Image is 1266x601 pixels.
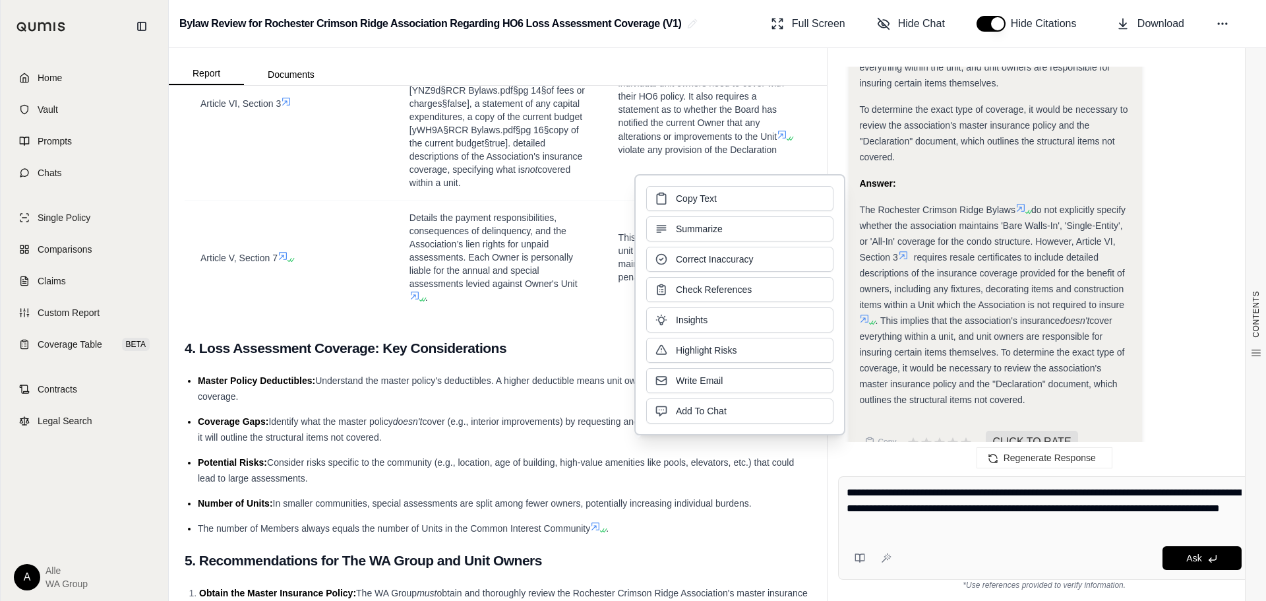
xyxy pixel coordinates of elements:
[676,283,752,296] span: Check References
[200,253,278,263] span: Article V, Section 7
[859,46,1117,88] span: . This implies that the association's insurance doesn't cover everything within the unit, and uni...
[859,178,895,189] strong: Answer:
[646,247,833,272] button: Correct Inaccuracy
[1162,546,1242,570] button: Ask
[199,588,356,598] span: Obtain the Master Insurance Policy:
[646,368,833,393] button: Write Email
[273,498,752,509] span: In smaller communities, special assessments are split among fewer owners, potentially increasing ...
[38,71,62,84] span: Home
[9,406,160,435] a: Legal Search
[9,267,160,296] a: Claims
[38,274,66,288] span: Claims
[38,166,62,179] span: Chats
[38,103,58,116] span: Vault
[646,307,833,332] button: Insights
[646,216,833,241] button: Summarize
[646,277,833,302] button: Check References
[268,416,392,427] span: Identify what the master policy
[244,64,338,85] button: Documents
[792,16,845,32] span: Full Screen
[676,374,723,387] span: Write Email
[859,104,1128,162] span: To determine the exact type of coverage, it would be necessary to review the association's master...
[9,203,160,232] a: Single Policy
[198,523,590,534] span: The number of Members always equals the number of Units in the Common Interest Community
[1004,453,1096,463] span: Regenerate Response
[606,523,609,534] span: .
[38,338,102,351] span: Coverage Table
[1251,291,1261,338] span: CONTENTS
[409,212,578,289] span: Details the payment responsibilities, consequences of delinquency, and the Association’s lien rig...
[618,51,784,142] span: Critical for understanding the gaps in the master policy and determining what individual unit own...
[198,498,273,509] span: Number of Units:
[646,338,833,363] button: Highlight Risks
[9,375,160,404] a: Contracts
[16,22,66,32] img: Qumis Logo
[986,431,1077,453] span: CLICK TO RATE
[198,375,792,402] span: Understand the master policy's deductibles. A higher deductible means unit owners may need more l...
[9,330,160,359] a: Coverage TableBETA
[198,375,315,386] span: Master Policy Deductibles:
[9,158,160,187] a: Chats
[122,338,150,351] span: BETA
[676,253,753,266] span: Correct Inaccuracy
[859,315,1124,405] span: cover everything within a unit, and unit owners are responsible for insuring certain items themse...
[676,192,717,205] span: Copy Text
[45,564,88,577] span: Alle
[9,127,160,156] a: Prompts
[198,457,267,468] span: Potential Risks:
[1186,553,1201,563] span: Ask
[977,447,1112,468] button: Regenerate Response
[393,416,423,427] span: doesn't
[676,404,727,418] span: Add To Chat
[38,414,92,427] span: Legal Search
[859,429,901,455] button: Copy
[38,383,77,396] span: Contracts
[45,577,88,590] span: WA Group
[409,18,587,189] span: Requires resale certificates to include a statement disclosing any right of first refusal, settin...
[646,398,833,424] button: Add To Chat
[38,211,90,224] span: Single Policy
[859,205,1015,215] span: The Rochester Crimson Ridge Bylaws
[356,588,417,598] span: The WA Group
[179,12,682,36] h2: Bylaw Review for Rochester Crimson Ridge Association Regarding HO6 Loss Assessment Coverage (V1)
[1111,11,1190,37] button: Download
[185,547,811,575] h2: 5. Recommendations for The WA Group and Unit Owners
[131,16,152,37] button: Collapse sidebar
[9,95,160,124] a: Vault
[898,16,945,32] span: Hide Chat
[676,344,737,357] span: Highlight Risks
[878,437,896,447] span: Copy
[838,580,1250,590] div: *Use references provided to verify information.
[9,235,160,264] a: Comparisons
[198,416,268,427] span: Coverage Gaps:
[618,232,787,282] span: This highlights the financial obligations of unit owners and the importance of maintaining curren...
[198,457,794,484] span: Consider risks specific to the community (e.g., location, age of building, high-value amenities l...
[425,292,428,303] span: .
[859,205,1126,263] span: do not explicitly specify whether the association maintains 'Bare Walls-In', 'Single-Entity', or ...
[38,306,100,319] span: Custom Report
[525,164,537,175] em: not
[9,298,160,327] a: Custom Report
[1011,16,1085,32] span: Hide Citations
[200,98,281,109] span: Article VI, Section 3
[14,564,40,590] div: A
[618,144,777,155] span: violate any provision of the Declaration
[198,416,810,443] span: cover (e.g., interior improvements) by requesting and reviewing the "Declaration" document, as it...
[676,222,723,236] span: Summarize
[1137,16,1184,32] span: Download
[169,63,244,85] button: Report
[646,186,833,211] button: Copy Text
[872,11,950,37] button: Hide Chat
[676,313,708,327] span: Insights
[766,11,851,37] button: Full Screen
[38,135,72,148] span: Prompts
[9,63,160,92] a: Home
[417,588,437,598] span: must
[185,334,811,362] h2: 4. Loss Assessment Coverage: Key Considerations
[38,243,92,256] span: Comparisons
[875,315,1060,326] span: . This implies that the association's insurance
[859,252,1124,310] span: requires resale certificates to include detailed descriptions of the insurance coverage provided ...
[1060,315,1090,326] em: doesn't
